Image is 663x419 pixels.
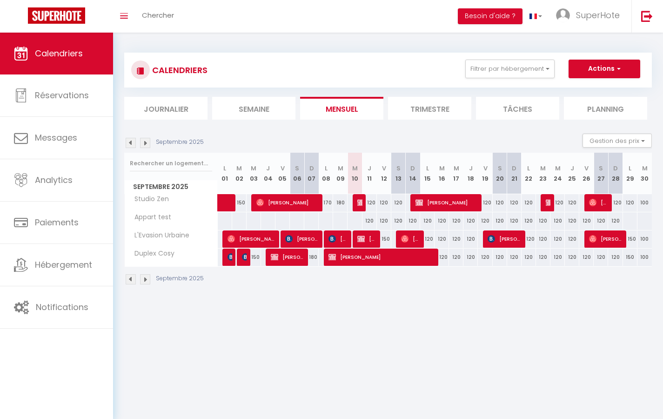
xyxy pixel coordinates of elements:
span: [PERSON_NAME] [357,194,362,211]
abbr: S [498,164,502,173]
li: Mensuel [300,97,383,120]
th: 04 [261,153,275,194]
button: Besoin d'aide ? [458,8,522,24]
th: 07 [304,153,319,194]
span: Réservations [35,89,89,101]
div: 100 [637,194,652,211]
abbr: M [439,164,445,173]
abbr: L [325,164,328,173]
div: 120 [420,230,435,248]
div: 120 [478,212,492,230]
span: Patureau Léa [228,248,232,266]
th: 30 [637,153,652,194]
th: 27 [594,153,608,194]
div: 120 [608,249,623,266]
span: [PERSON_NAME] [401,230,420,248]
abbr: M [555,164,561,173]
abbr: V [483,164,488,173]
li: Semaine [212,97,295,120]
span: Analytics [35,174,73,186]
div: 120 [493,249,507,266]
div: 100 [637,230,652,248]
abbr: M [352,164,358,173]
div: 120 [420,212,435,230]
div: 120 [522,194,536,211]
h3: CALENDRIERS [150,60,208,81]
th: 28 [608,153,623,194]
button: Filtrer par hébergement [465,60,555,78]
th: 05 [275,153,290,194]
div: 150 [247,249,261,266]
div: 120 [594,212,608,230]
span: [PERSON_NAME] [285,230,319,248]
span: [PERSON_NAME] [357,230,376,248]
th: 24 [550,153,565,194]
div: 170 [319,194,333,211]
span: [PERSON_NAME] [328,248,434,266]
div: 120 [478,249,492,266]
img: ... [556,8,570,22]
span: Hébergement [35,259,92,270]
abbr: V [281,164,285,173]
div: 120 [493,212,507,230]
abbr: M [251,164,256,173]
th: 01 [218,153,232,194]
th: 13 [391,153,406,194]
div: 120 [536,230,550,248]
span: [PERSON_NAME] [589,230,623,248]
span: Duplex Cosy [126,249,177,259]
div: 120 [608,212,623,230]
li: Journalier [124,97,208,120]
div: 120 [449,212,463,230]
img: Super Booking [28,7,85,24]
button: Actions [569,60,640,78]
th: 06 [290,153,304,194]
div: 120 [565,212,579,230]
abbr: D [309,164,314,173]
div: 120 [594,249,608,266]
span: Messages [35,132,77,143]
abbr: L [527,164,530,173]
abbr: L [426,164,429,173]
abbr: M [642,164,648,173]
abbr: M [540,164,546,173]
th: 10 [348,153,362,194]
th: 23 [536,153,550,194]
span: Studio Zen [126,194,171,204]
abbr: J [469,164,473,173]
div: 120 [478,194,492,211]
div: 120 [536,249,550,266]
abbr: S [599,164,603,173]
span: [PERSON_NAME] [228,230,275,248]
th: 25 [565,153,579,194]
div: 120 [565,230,579,248]
div: 120 [507,249,522,266]
abbr: D [410,164,415,173]
span: Septembre 2025 [125,180,217,194]
span: Notifications [36,301,88,313]
div: 120 [565,194,579,211]
th: 02 [232,153,247,194]
div: 120 [435,249,449,266]
abbr: V [584,164,589,173]
div: 120 [463,212,478,230]
span: SuperHote [576,9,620,21]
abbr: D [613,164,618,173]
div: 100 [637,249,652,266]
div: 180 [304,249,319,266]
li: Trimestre [388,97,471,120]
div: 120 [579,212,594,230]
th: 15 [420,153,435,194]
div: 120 [550,194,565,211]
abbr: L [223,164,226,173]
th: 16 [435,153,449,194]
span: L'Evasion Urbaine [126,230,192,241]
div: 120 [493,194,507,211]
th: 21 [507,153,522,194]
abbr: J [570,164,574,173]
div: 120 [362,212,377,230]
abbr: L [629,164,631,173]
div: 150 [623,230,637,248]
div: 120 [507,194,522,211]
th: 03 [247,153,261,194]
